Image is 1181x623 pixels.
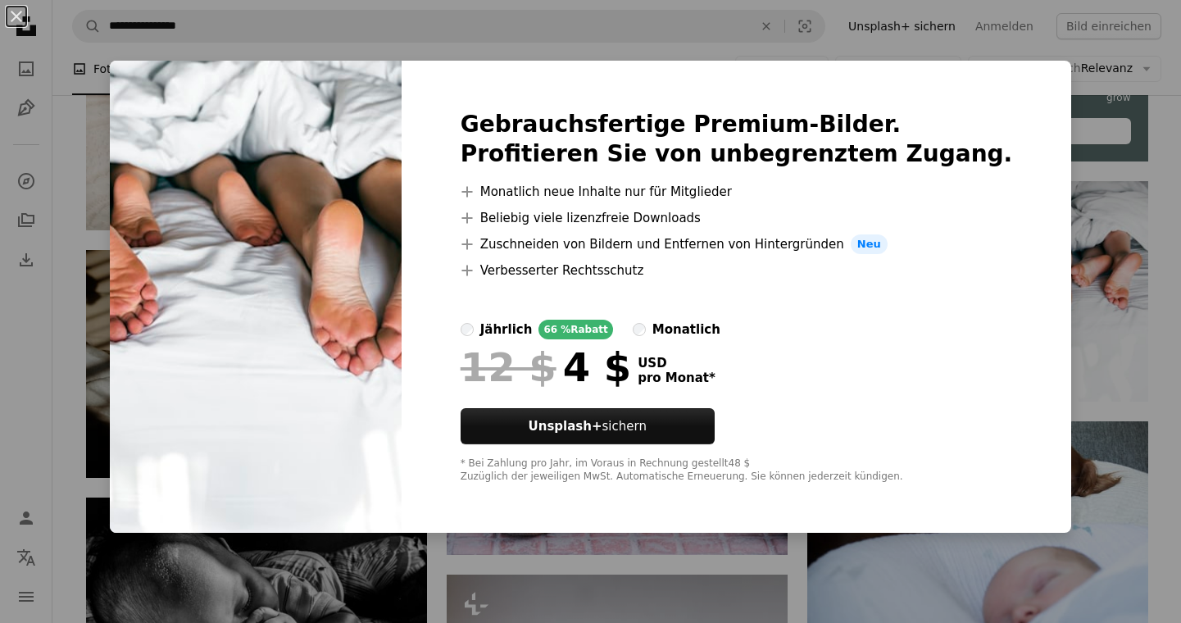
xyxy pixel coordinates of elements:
li: Beliebig viele lizenzfreie Downloads [461,208,1013,228]
span: pro Monat * [638,371,715,385]
span: Neu [851,234,888,254]
img: premium_photo-1726751100385-7c9eb9d9fb05 [110,61,402,533]
h2: Gebrauchsfertige Premium-Bilder. Profitieren Sie von unbegrenztem Zugang. [461,110,1013,169]
span: 12 $ [461,346,556,389]
input: jährlich66 %Rabatt [461,323,474,336]
div: jährlich [480,320,533,339]
div: 66 % Rabatt [538,320,612,339]
li: Verbesserter Rechtsschutz [461,261,1013,280]
li: Monatlich neue Inhalte nur für Mitglieder [461,182,1013,202]
strong: Unsplash+ [529,419,602,434]
div: monatlich [652,320,720,339]
div: * Bei Zahlung pro Jahr, im Voraus in Rechnung gestellt 48 $ Zuzüglich der jeweiligen MwSt. Automa... [461,457,1013,484]
span: USD [638,356,715,371]
div: 4 $ [461,346,631,389]
li: Zuschneiden von Bildern und Entfernen von Hintergründen [461,234,1013,254]
button: Unsplash+sichern [461,408,715,444]
input: monatlich [633,323,646,336]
